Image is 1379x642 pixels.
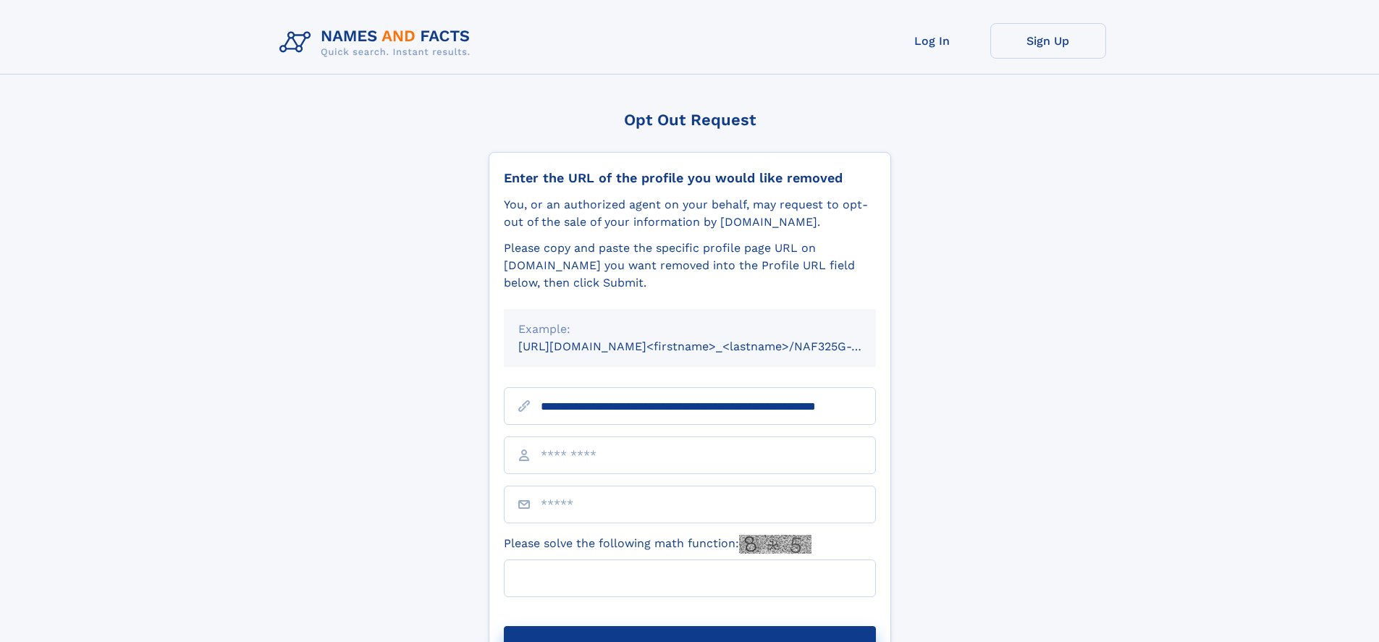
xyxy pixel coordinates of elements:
[274,23,482,62] img: Logo Names and Facts
[874,23,990,59] a: Log In
[518,321,861,338] div: Example:
[990,23,1106,59] a: Sign Up
[504,535,811,554] label: Please solve the following math function:
[518,339,903,353] small: [URL][DOMAIN_NAME]<firstname>_<lastname>/NAF325G-xxxxxxxx
[504,170,876,186] div: Enter the URL of the profile you would like removed
[504,196,876,231] div: You, or an authorized agent on your behalf, may request to opt-out of the sale of your informatio...
[489,111,891,129] div: Opt Out Request
[504,240,876,292] div: Please copy and paste the specific profile page URL on [DOMAIN_NAME] you want removed into the Pr...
